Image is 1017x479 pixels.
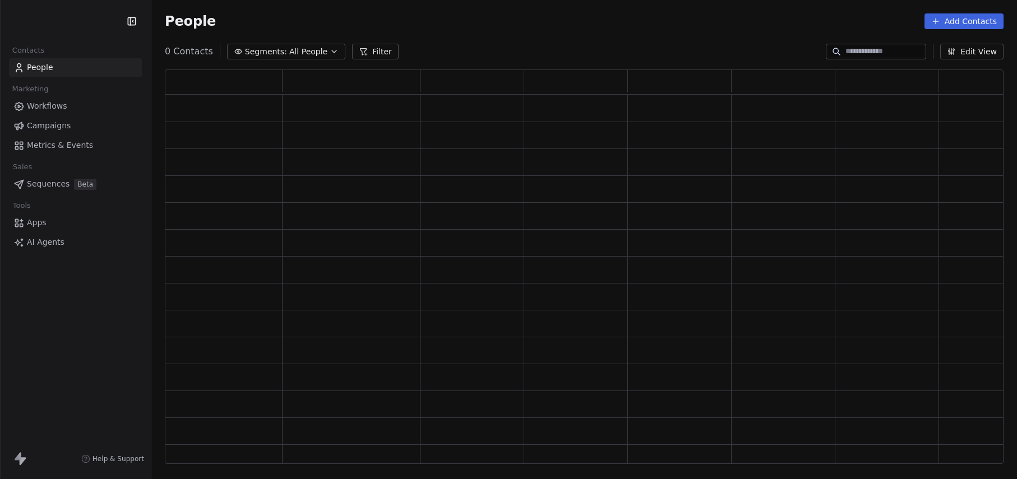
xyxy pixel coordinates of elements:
span: Campaigns [27,120,71,132]
a: Workflows [9,97,142,115]
span: Apps [27,217,47,229]
span: People [27,62,53,73]
a: Campaigns [9,117,142,135]
span: Sequences [27,178,70,190]
a: People [9,58,142,77]
span: All People [289,46,327,58]
span: 0 Contacts [165,45,213,58]
a: Metrics & Events [9,136,142,155]
span: Segments: [245,46,287,58]
span: Help & Support [93,454,144,463]
span: Workflows [27,100,67,112]
a: AI Agents [9,233,142,252]
button: Filter [352,44,399,59]
span: People [165,13,216,30]
a: SequencesBeta [9,175,142,193]
span: Sales [8,159,37,175]
button: Edit View [940,44,1004,59]
span: Contacts [7,42,49,59]
span: Metrics & Events [27,139,93,151]
span: AI Agents [27,236,64,248]
a: Apps [9,213,142,232]
span: Marketing [7,81,53,97]
span: Tools [8,197,35,214]
span: Beta [74,179,96,190]
button: Add Contacts [924,13,1004,29]
a: Help & Support [81,454,144,463]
